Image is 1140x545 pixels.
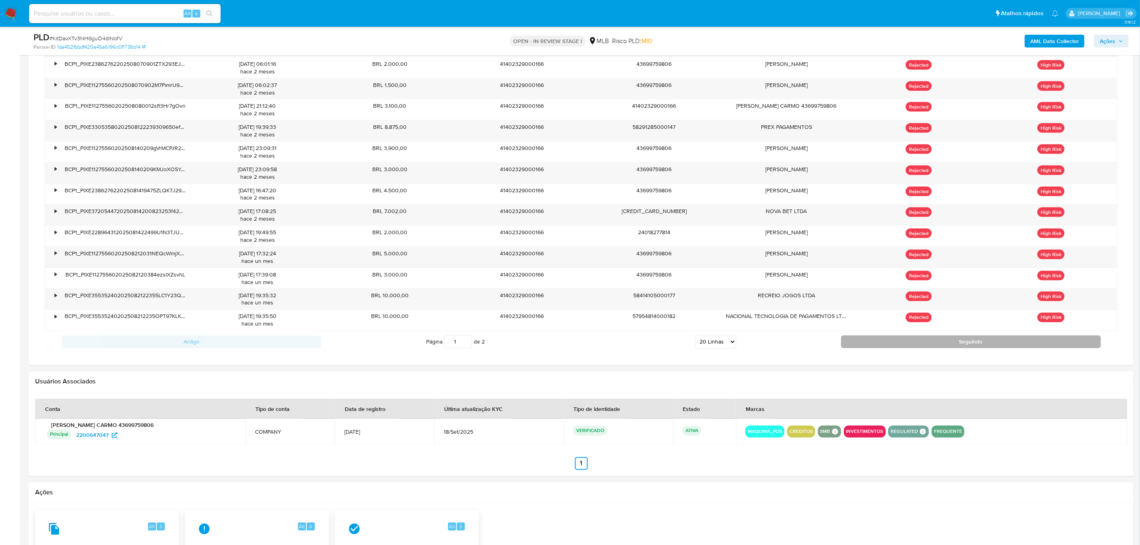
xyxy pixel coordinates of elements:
a: Sair [1126,9,1134,18]
div: MLB [589,37,609,45]
span: MID [641,36,652,45]
input: Pesquise usuários ou casos... [29,8,221,19]
h2: Usuários Associados [35,378,1127,386]
span: Ações [1100,35,1115,47]
button: Ações [1094,35,1129,47]
span: 3.161.2 [1124,19,1136,25]
b: AML Data Collector [1030,35,1079,47]
button: search-icon [201,8,217,19]
span: s [195,10,198,17]
span: # KitDavXTv3NHGjjuO4diNofV [49,34,122,42]
b: PLD [34,31,49,43]
span: Risco PLD: [612,37,652,45]
a: 1da452fbbdf420a45a6196c0f1735b14 [57,43,146,51]
button: AML Data Collector [1025,35,1085,47]
h2: Ações [35,489,1127,497]
p: OPEN - IN REVIEW STAGE I [510,36,585,47]
span: Alt [184,10,191,17]
a: Notificações [1052,10,1059,17]
span: Atalhos rápidos [1001,9,1044,18]
p: emerson.gomes@mercadopago.com.br [1078,10,1123,17]
b: Person ID [34,43,55,51]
